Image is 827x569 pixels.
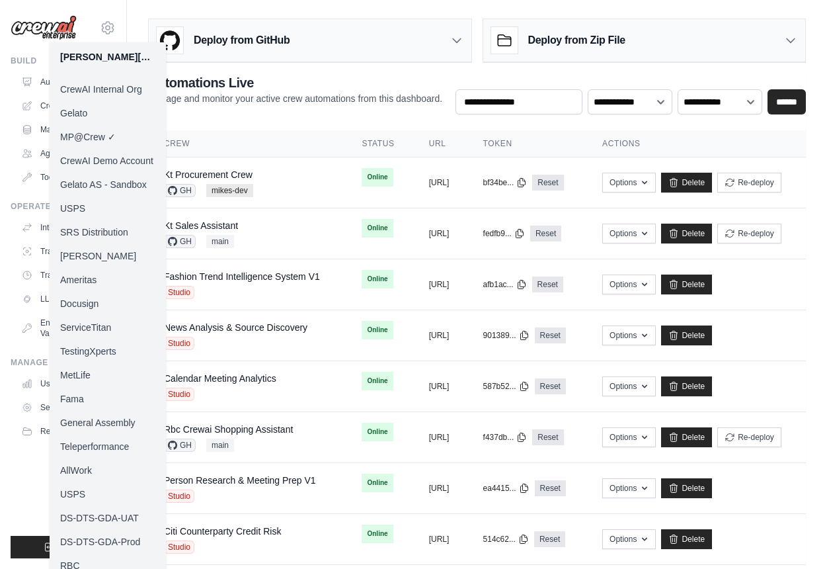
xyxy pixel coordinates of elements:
a: General Assembly [50,411,166,435]
th: Crew [148,130,346,157]
th: Token [467,130,587,157]
a: Reset [532,277,563,292]
a: MetLife [50,363,166,387]
button: bf34be... [483,177,528,188]
a: Crew Studio [16,95,116,116]
button: Re-deploy [717,224,781,243]
a: Usage [16,373,116,394]
a: Gelato AS - Sandbox [50,173,166,197]
span: main [206,439,234,452]
button: Options [602,529,656,549]
a: ServiceTitan [50,316,166,339]
th: Actions [586,130,806,157]
a: Kt Sales Assistant [164,220,238,231]
button: afb1ac... [483,279,527,290]
span: mikes-dev [206,184,253,197]
button: Options [602,224,656,243]
div: Manage [11,357,116,368]
span: Online [362,270,393,288]
span: Studio [164,337,194,350]
a: MP@Crew ✓ [50,125,166,149]
span: Studio [164,541,194,554]
button: Options [602,376,656,396]
span: Online [362,219,393,238]
h3: Deploy from Zip File [528,32,625,48]
a: Delete [661,275,712,294]
span: Online [362,321,393,339]
a: Trace Events [16,265,116,286]
button: ea4415... [483,483,530,494]
a: Reset [535,378,566,394]
a: Settings [16,397,116,418]
a: Fama [50,387,166,411]
a: Delete [661,529,712,549]
th: Status [346,130,413,157]
div: Build [11,56,116,66]
a: TestingXperts [50,339,166,363]
a: Environment Variables [16,312,116,344]
a: CrewAI Internal Org [50,77,166,101]
span: Studio [164,286,194,299]
p: Manage and monitor your active crew automations from this dashboard. [148,92,442,105]
a: Traces [16,241,116,262]
a: [PERSON_NAME] [50,244,166,268]
iframe: Chat Widget [761,505,827,569]
a: Delete [661,376,712,396]
div: [PERSON_NAME][EMAIL_ADDRESS][DOMAIN_NAME] [60,50,155,64]
a: Reset [532,429,563,445]
a: Person Research & Meeting Prep V1 [164,475,316,486]
a: Reset [530,226,561,241]
span: Online [362,372,393,390]
a: Automations [16,71,116,93]
a: Reset [532,175,563,191]
a: SRS Distribution [50,220,166,244]
a: News Analysis & Source Discovery [164,322,307,333]
a: DS-DTS-GDA-UAT [50,506,166,530]
button: Options [602,275,656,294]
img: GitHub Logo [157,27,183,54]
a: Tool Registry [16,167,116,188]
span: GH [164,184,196,197]
a: Integrations [16,217,116,238]
span: Studio [164,388,194,401]
a: Rbc Crewai Shopping Assistant [164,424,293,435]
a: Docusign [50,292,166,316]
th: URL [413,130,467,157]
span: Online [362,525,393,543]
a: Delete [661,224,712,243]
button: 587b52... [483,381,530,392]
span: Online [362,474,393,492]
h2: Automations Live [148,73,442,92]
a: Fashion Trend Intelligence System V1 [164,271,320,282]
button: Options [602,478,656,498]
a: DS-DTS-GDA-Prod [50,530,166,554]
span: Studio [164,490,194,503]
button: Re-deploy [717,173,781,193]
span: main [206,235,234,248]
a: LLM Connections [16,288,116,310]
a: Kt Procurement Crew [164,169,253,180]
button: 901389... [483,330,530,341]
span: Online [362,168,393,187]
button: Logout [11,536,116,558]
a: Reset [535,480,566,496]
a: Gelato [50,101,166,125]
span: Resources [40,426,78,437]
a: Reset [535,328,566,343]
span: GH [164,235,196,248]
span: Online [362,423,393,441]
a: AllWork [50,459,166,482]
span: GH [164,439,196,452]
a: USPS [50,482,166,506]
a: Citi Counterparty Credit Risk [164,526,281,537]
a: Marketplace [16,119,116,140]
a: Calendar Meeting Analytics [164,373,276,384]
a: Reset [534,531,565,547]
a: Delete [661,427,712,447]
h3: Deploy from GitHub [194,32,290,48]
button: Options [602,326,656,345]
a: Delete [661,173,712,193]
a: Agents [16,143,116,164]
button: Options [602,173,656,193]
a: USPS [50,197,166,220]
